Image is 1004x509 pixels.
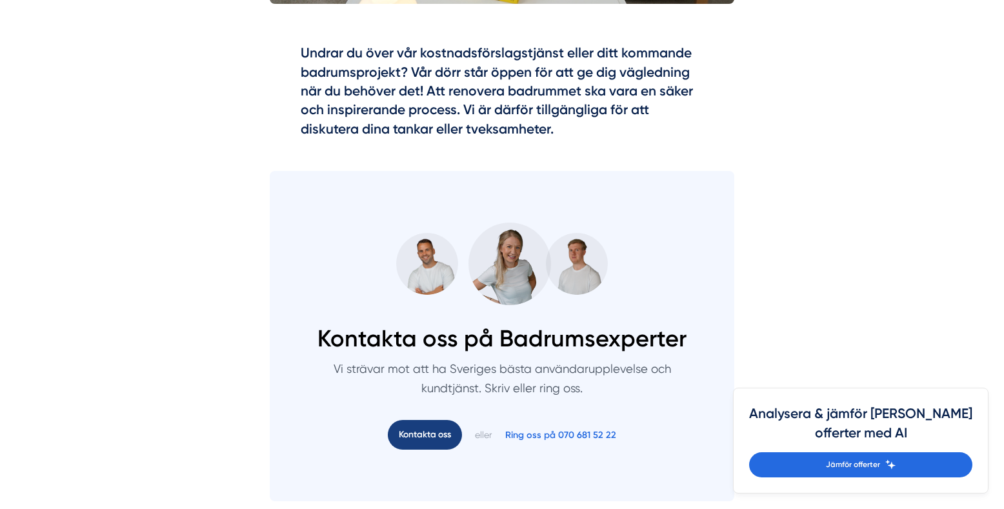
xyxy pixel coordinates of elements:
[290,326,714,360] h2: Kontakta oss på Badrumsexperter
[396,233,458,295] img: Niclas från Badrumsexperter
[301,43,703,142] h4: Undrar du över vår kostnadsförslagstjänst eller ditt kommande badrumsprojekt? Vår dörr står öppen...
[388,420,462,450] a: Kontakta oss
[546,233,608,295] img: Nicholas från Badrumsexperter
[468,223,551,305] img: Jenny från Badrumsexperter
[826,459,880,471] span: Jämför offerter
[316,359,688,413] p: Vi strävar mot att ha Sveriges bästa användarupplevelse och kundtjänst. Skriv eller ring oss.
[749,452,972,477] a: Jämför offerter
[475,428,492,441] span: eller
[505,428,616,441] a: Ring oss på 070 681 52 22
[749,404,972,452] h4: Analysera & jämför [PERSON_NAME] offerter med AI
